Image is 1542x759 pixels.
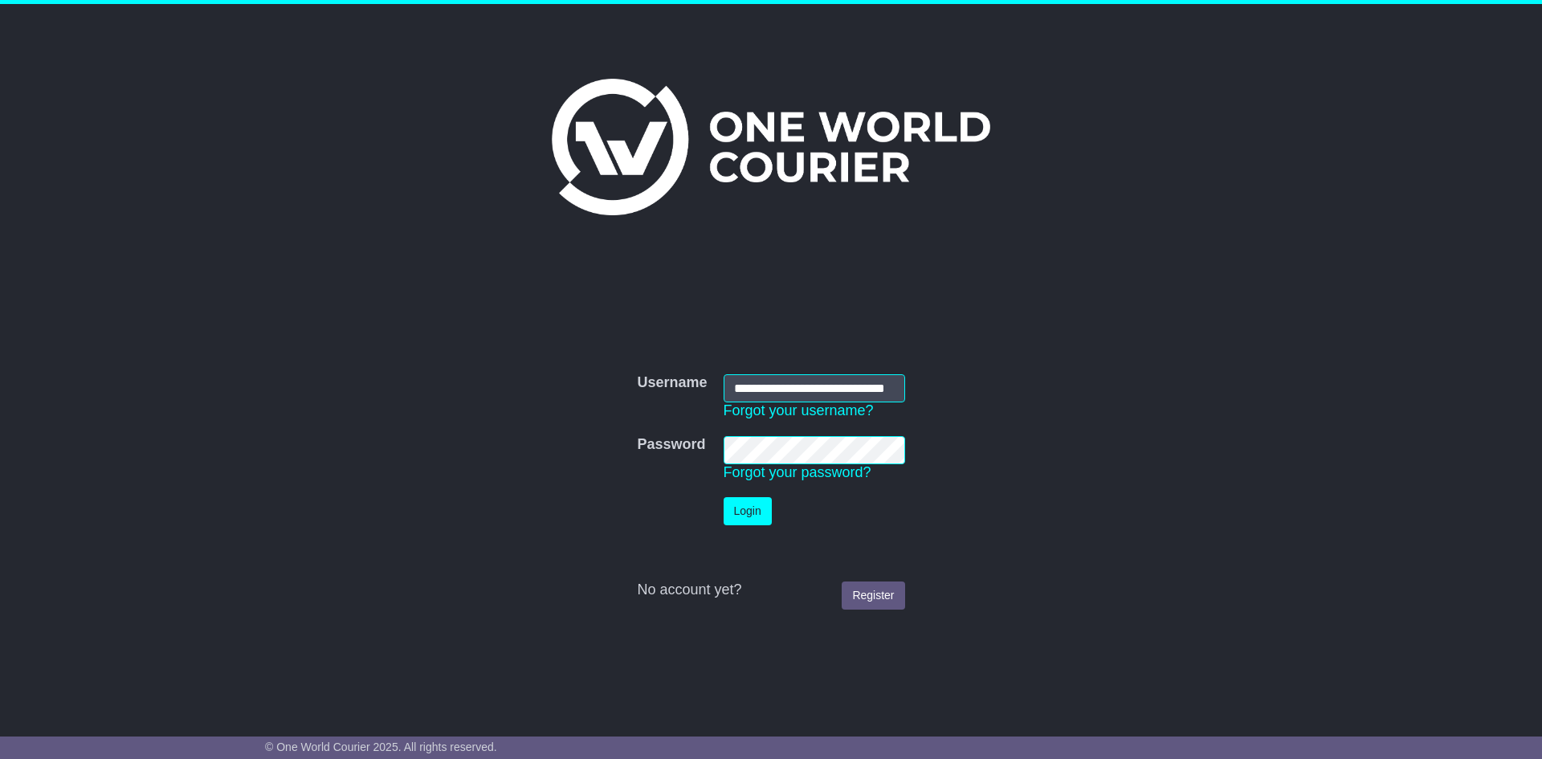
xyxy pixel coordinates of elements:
button: Login [724,497,772,525]
label: Username [637,374,707,392]
img: One World [552,79,990,215]
a: Forgot your password? [724,464,871,480]
span: © One World Courier 2025. All rights reserved. [265,741,497,753]
div: No account yet? [637,581,904,599]
a: Register [842,581,904,610]
label: Password [637,436,705,454]
a: Forgot your username? [724,402,874,418]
